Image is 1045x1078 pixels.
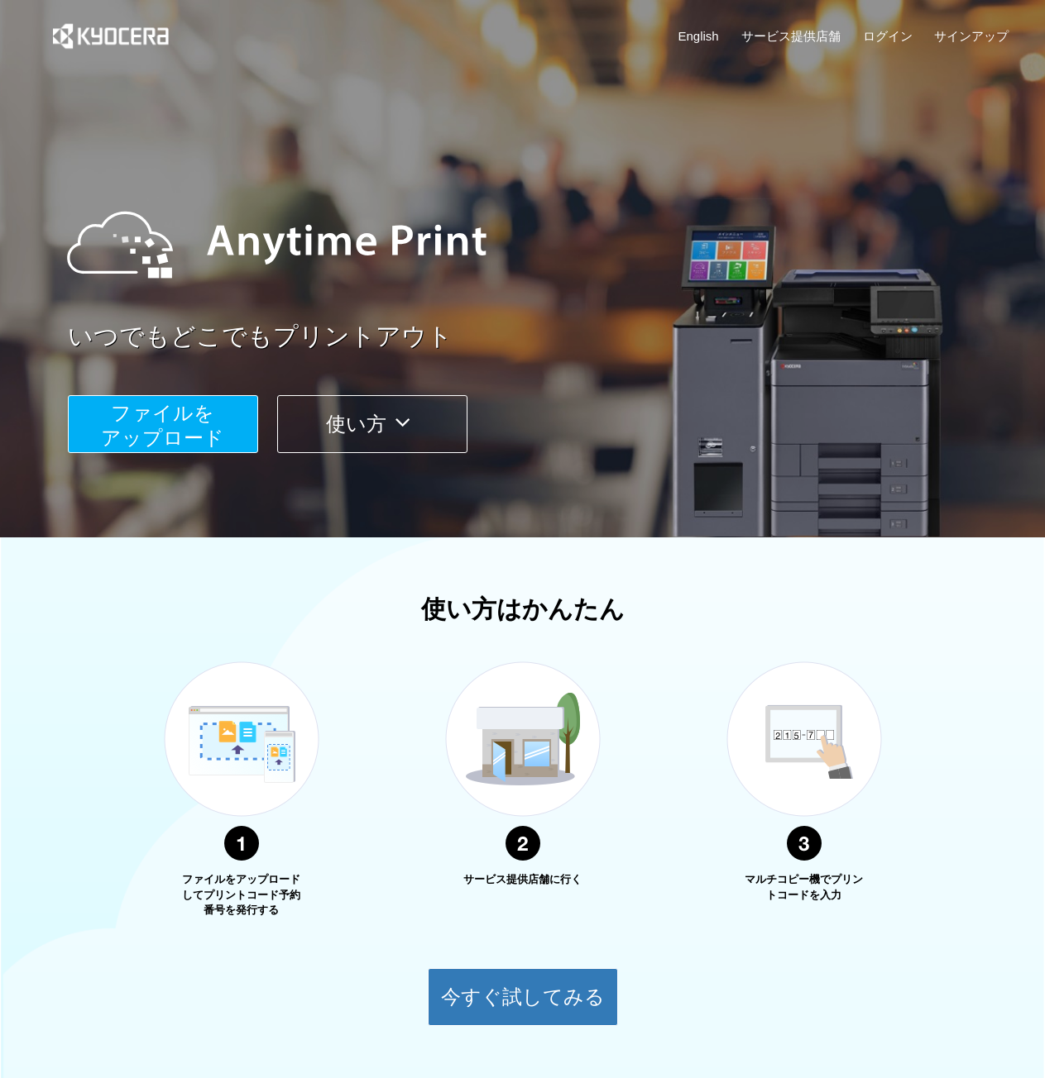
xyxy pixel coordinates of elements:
button: ファイルを​​アップロード [68,395,258,453]
p: ファイルをアップロードしてプリントコード予約番号を発行する [180,872,304,918]
a: サインアップ [934,27,1009,45]
a: いつでもどこでもプリントアウト [68,319,1019,355]
a: English [678,27,719,45]
button: 今すぐ試してみる [428,968,618,1026]
button: 使い方 [277,395,467,453]
p: サービス提供店舗に行く [461,872,585,888]
p: マルチコピー機でプリントコードを入力 [742,872,866,903]
span: ファイルを ​​アップロード [101,402,224,449]
a: サービス提供店舗 [741,27,841,45]
a: ログイン [863,27,913,45]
